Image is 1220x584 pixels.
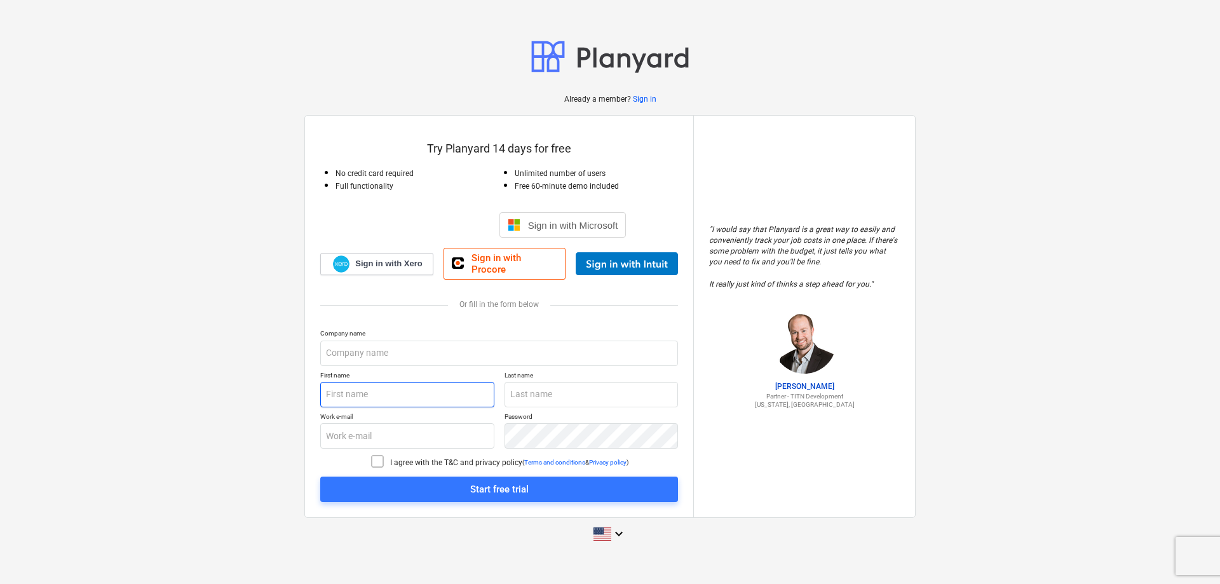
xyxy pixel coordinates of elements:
[320,253,433,275] a: Sign in with Xero
[773,310,836,374] img: Jordan Cohen
[320,423,494,449] input: Work e-mail
[515,168,679,179] p: Unlimited number of users
[709,381,900,392] p: [PERSON_NAME]
[589,459,627,466] a: Privacy policy
[320,371,494,382] p: First name
[505,412,679,423] p: Password
[355,258,422,269] span: Sign in with Xero
[564,94,633,105] p: Already a member?
[320,412,494,423] p: Work e-mail
[611,526,627,541] i: keyboard_arrow_down
[505,382,679,407] input: Last name
[320,341,678,366] input: Company name
[633,94,656,105] a: Sign in
[528,220,618,231] span: Sign in with Microsoft
[709,400,900,409] p: [US_STATE], [GEOGRAPHIC_DATA]
[524,459,585,466] a: Terms and conditions
[470,481,529,498] div: Start free trial
[333,255,349,273] img: Xero logo
[444,248,566,280] a: Sign in with Procore
[320,382,494,407] input: First name
[505,371,679,382] p: Last name
[320,141,678,156] p: Try Planyard 14 days for free
[335,181,499,192] p: Full functionality
[320,329,678,340] p: Company name
[709,392,900,400] p: Partner - TITN Development
[709,224,900,290] p: " I would say that Planyard is a great way to easily and conveniently track your job costs in one...
[320,300,678,309] div: Or fill in the form below
[471,252,557,275] span: Sign in with Procore
[515,181,679,192] p: Free 60-minute demo included
[522,458,628,466] p: ( & )
[335,168,499,179] p: No credit card required
[366,211,496,239] iframe: Sign in with Google Button
[390,458,522,468] p: I agree with the T&C and privacy policy
[320,477,678,502] button: Start free trial
[508,219,520,231] img: Microsoft logo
